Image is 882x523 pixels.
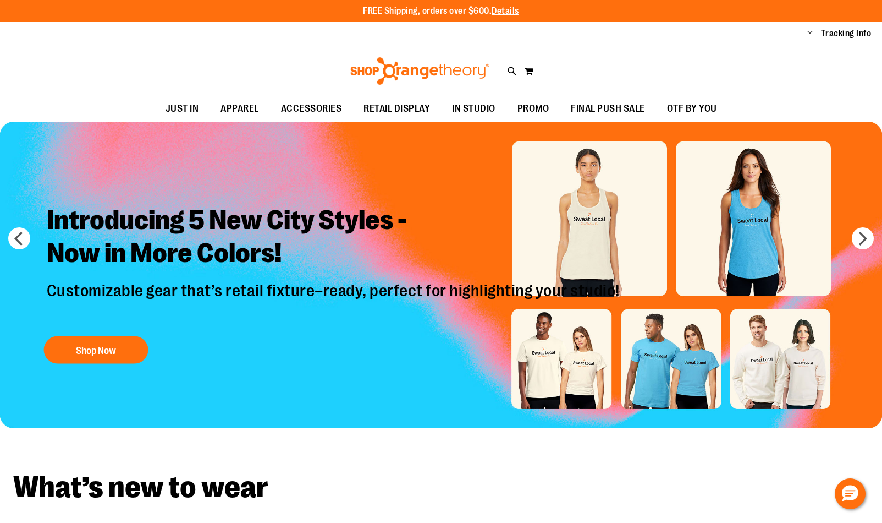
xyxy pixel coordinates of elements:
[452,96,495,121] span: IN STUDIO
[44,336,148,363] button: Shop Now
[506,96,560,122] a: PROMO
[571,96,645,121] span: FINAL PUSH SALE
[667,96,717,121] span: OTF BY YOU
[8,227,30,249] button: prev
[492,6,519,16] a: Details
[852,227,874,249] button: next
[807,28,813,39] button: Account menu
[13,472,869,503] h2: What’s new to wear
[210,96,270,122] a: APPAREL
[38,280,631,325] p: Customizable gear that’s retail fixture–ready, perfect for highlighting your studio!
[363,96,430,121] span: RETAIL DISPLAY
[656,96,728,122] a: OTF BY YOU
[352,96,441,122] a: RETAIL DISPLAY
[560,96,656,122] a: FINAL PUSH SALE
[166,96,199,121] span: JUST IN
[270,96,353,122] a: ACCESSORIES
[441,96,506,122] a: IN STUDIO
[155,96,210,122] a: JUST IN
[821,28,872,40] a: Tracking Info
[363,5,519,18] p: FREE Shipping, orders over $600.
[220,96,259,121] span: APPAREL
[517,96,549,121] span: PROMO
[835,478,866,509] button: Hello, have a question? Let’s chat.
[38,195,631,280] h2: Introducing 5 New City Styles - Now in More Colors!
[349,57,491,85] img: Shop Orangetheory
[281,96,342,121] span: ACCESSORIES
